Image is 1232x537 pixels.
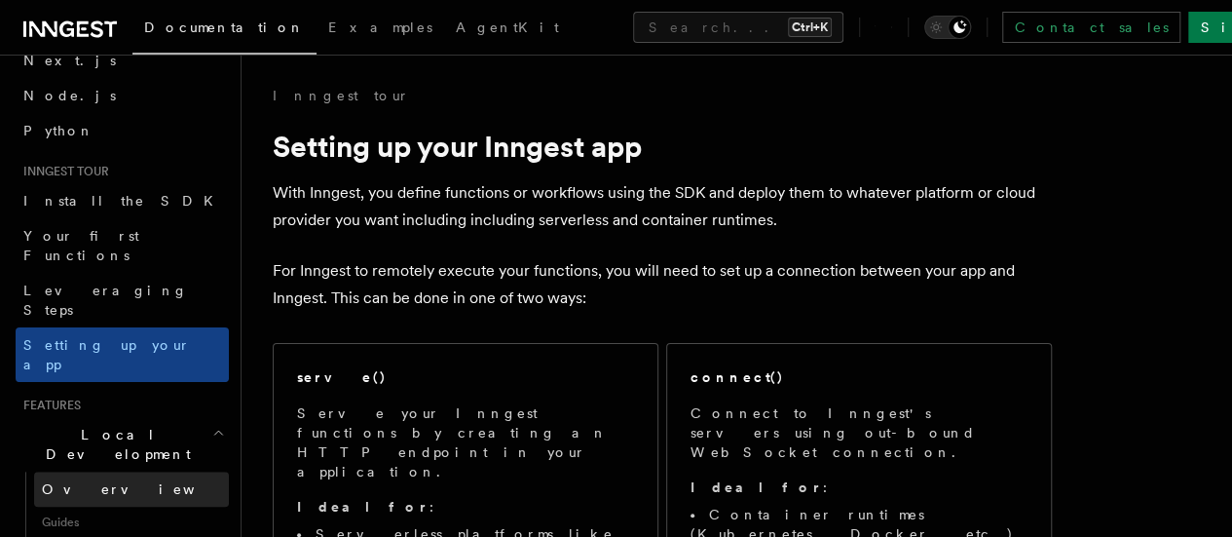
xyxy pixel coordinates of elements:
[297,499,429,515] strong: Ideal for
[34,472,229,507] a: Overview
[23,337,191,372] span: Setting up your app
[297,497,634,517] p: :
[691,403,1027,462] p: Connect to Inngest's servers using out-bound WebSocket connection.
[297,367,387,387] h2: serve()
[924,16,971,39] button: Toggle dark mode
[23,193,225,209] span: Install the SDK
[16,327,229,382] a: Setting up your app
[16,273,229,327] a: Leveraging Steps
[691,367,784,387] h2: connect()
[273,257,1052,312] p: For Inngest to remotely execute your functions, you will need to set up a connection between your...
[16,113,229,148] a: Python
[273,129,1052,164] h1: Setting up your Inngest app
[16,417,229,472] button: Local Development
[456,19,559,35] span: AgentKit
[16,425,212,464] span: Local Development
[273,86,409,105] a: Inngest tour
[23,53,116,68] span: Next.js
[691,478,1027,497] p: :
[42,481,243,497] span: Overview
[1002,12,1180,43] a: Contact sales
[16,218,229,273] a: Your first Functions
[16,398,81,413] span: Features
[273,179,1052,234] p: With Inngest, you define functions or workflows using the SDK and deploy them to whatever platfor...
[16,164,109,179] span: Inngest tour
[23,283,188,318] span: Leveraging Steps
[23,88,116,103] span: Node.js
[132,6,317,55] a: Documentation
[317,6,444,53] a: Examples
[444,6,571,53] a: AgentKit
[328,19,432,35] span: Examples
[16,78,229,113] a: Node.js
[16,43,229,78] a: Next.js
[16,183,229,218] a: Install the SDK
[144,19,305,35] span: Documentation
[23,123,94,138] span: Python
[23,228,139,263] span: Your first Functions
[633,12,843,43] button: Search...Ctrl+K
[691,479,823,495] strong: Ideal for
[297,403,634,481] p: Serve your Inngest functions by creating an HTTP endpoint in your application.
[788,18,832,37] kbd: Ctrl+K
